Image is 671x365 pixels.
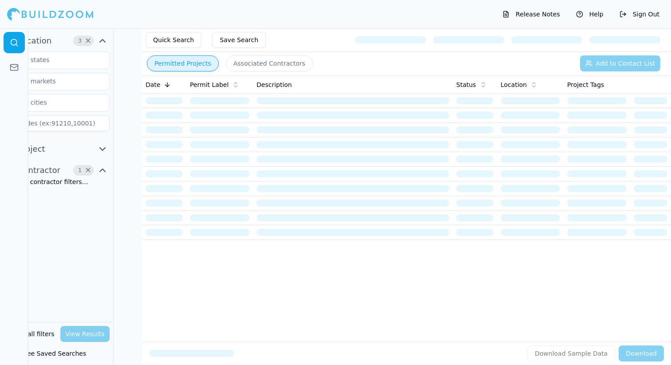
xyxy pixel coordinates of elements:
[85,168,91,173] span: Clear Contractor filters
[18,164,60,177] span: Contractor
[147,55,219,71] button: Permitted Projects
[4,34,110,48] button: Location3Clear Location filters
[257,80,292,89] span: Description
[4,73,98,89] input: Select markets
[4,142,110,156] button: Project
[85,39,91,43] span: Clear Location filters
[212,32,266,48] button: Save Search
[146,80,160,89] span: Date
[572,7,608,21] button: Help
[498,7,564,21] button: Release Notes
[226,55,313,71] button: Associated Contractors
[190,80,229,89] span: Permit Label
[4,163,110,177] button: Contractor1Clear Contractor filters
[4,52,98,68] input: Select states
[456,80,476,89] span: Status
[146,32,201,48] button: Quick Search
[18,143,45,155] span: Project
[4,94,98,110] input: Select cities
[75,36,84,45] span: 3
[7,326,57,342] button: Clear all filters
[4,115,110,131] input: Zipcodes (ex:91210,10001)
[18,35,51,47] span: Location
[501,80,527,89] span: Location
[4,177,110,186] div: Loading contractor filters…
[4,345,110,361] button: See Saved Searches
[615,7,664,21] button: Sign Out
[75,166,84,175] span: 1
[567,80,604,89] span: Project Tags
